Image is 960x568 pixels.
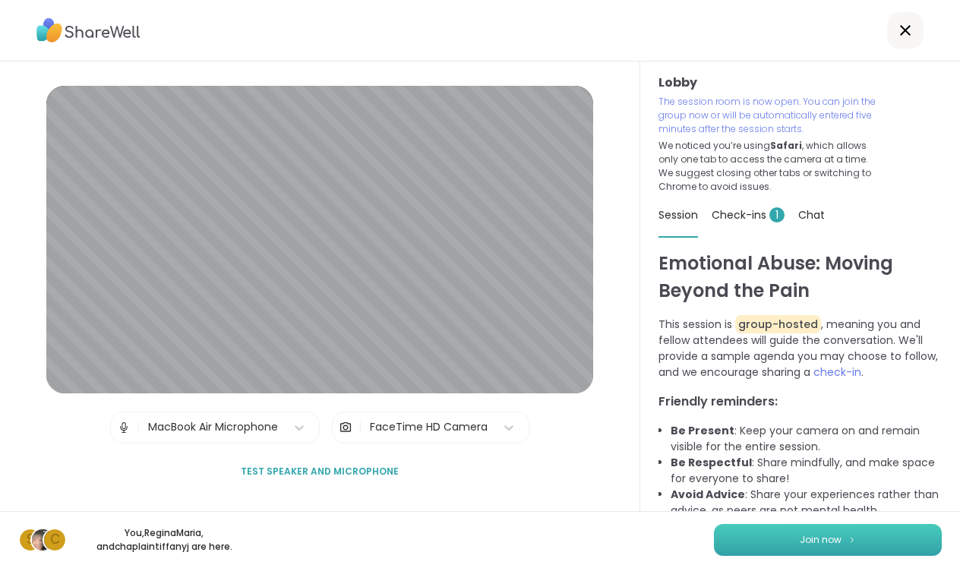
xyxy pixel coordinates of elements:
[658,139,877,194] p: We noticed you’re using , which allows only one tab to access the camera at a time. We suggest cl...
[671,423,942,455] li: : Keep your camera on and remain visible for the entire session.
[671,487,942,535] li: : Share your experiences rather than advice, as peers are not mental health professionals.
[370,419,488,435] div: FaceTime HD Camera
[117,412,131,443] img: Microphone
[658,207,698,222] span: Session
[658,95,877,136] p: The session room is now open. You can join the group now or will be automatically entered five mi...
[358,412,362,443] span: |
[658,317,942,380] p: This session is , meaning you and fellow attendees will guide the conversation. We'll provide a s...
[241,465,399,478] span: Test speaker and microphone
[813,364,861,380] span: check-in
[148,419,278,435] div: MacBook Air Microphone
[848,535,857,544] img: ShareWell Logomark
[800,533,842,547] span: Join now
[735,315,821,333] span: group-hosted
[339,412,352,443] img: Camera
[235,456,405,488] button: Test speaker and microphone
[671,455,752,470] b: Be Respectful
[770,139,802,152] b: Safari
[137,412,141,443] span: |
[32,529,53,551] img: ReginaMaria
[79,526,249,554] p: You, ReginaMaria , and chaplaintiffanyj are here.
[798,207,825,222] span: Chat
[769,207,785,222] span: 1
[658,74,942,92] h3: Lobby
[714,524,942,556] button: Join now
[658,250,942,305] h1: Emotional Abuse: Moving Beyond the Pain
[712,207,785,222] span: Check-ins
[658,393,942,411] h3: Friendly reminders:
[36,13,141,48] img: ShareWell Logo
[671,423,734,438] b: Be Present
[27,530,34,550] span: s
[671,487,745,502] b: Avoid Advice
[671,455,942,487] li: : Share mindfully, and make space for everyone to share!
[50,530,60,550] span: c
